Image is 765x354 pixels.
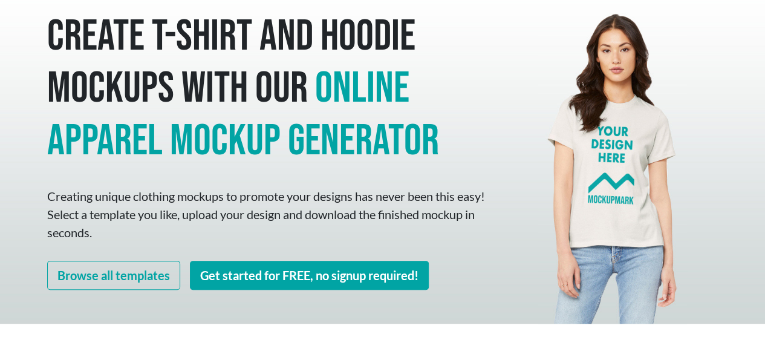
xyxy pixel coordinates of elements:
p: Creating unique clothing mockups to promote your designs has never been this easy! Select a templ... [47,187,489,241]
a: Browse all templates [47,261,180,290]
span: online apparel mockup generator [47,62,439,167]
h1: Create T-shirt and hoodie mockups with our [47,11,489,168]
a: Get started for FREE, no signup required! [190,261,429,290]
